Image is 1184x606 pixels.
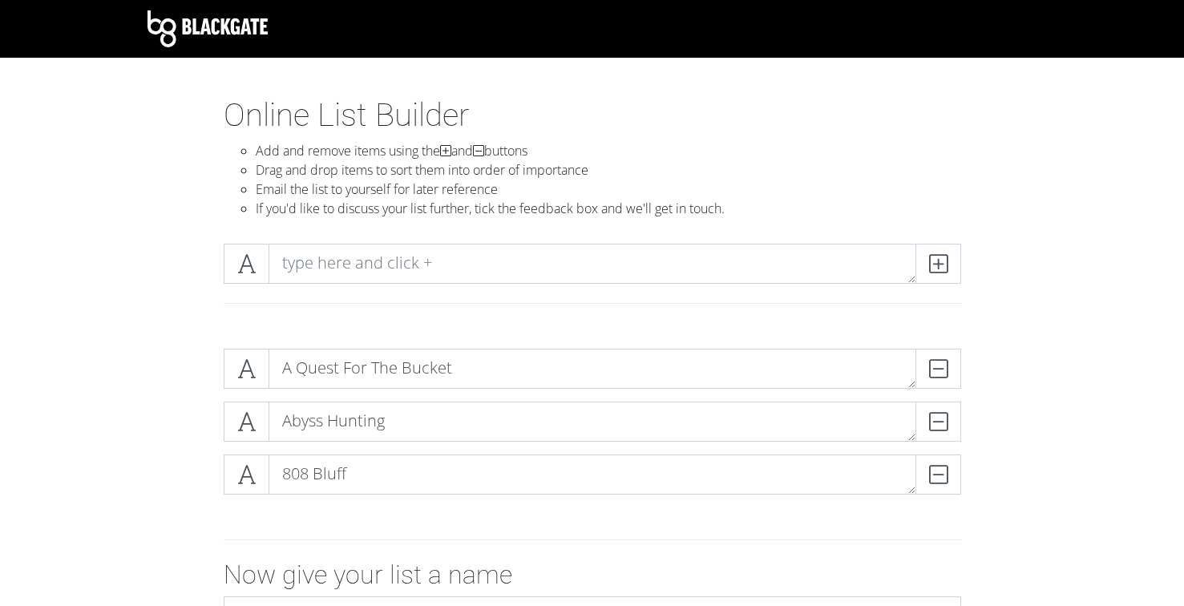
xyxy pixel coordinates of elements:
[256,199,961,218] li: If you'd like to discuss your list further, tick the feedback box and we'll get in touch.
[224,96,961,135] h1: Online List Builder
[256,180,961,199] li: Email the list to yourself for later reference
[147,10,268,47] img: Blackgate
[256,160,961,180] li: Drag and drop items to sort them into order of importance
[224,560,961,590] h2: Now give your list a name
[256,141,961,160] li: Add and remove items using the and buttons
